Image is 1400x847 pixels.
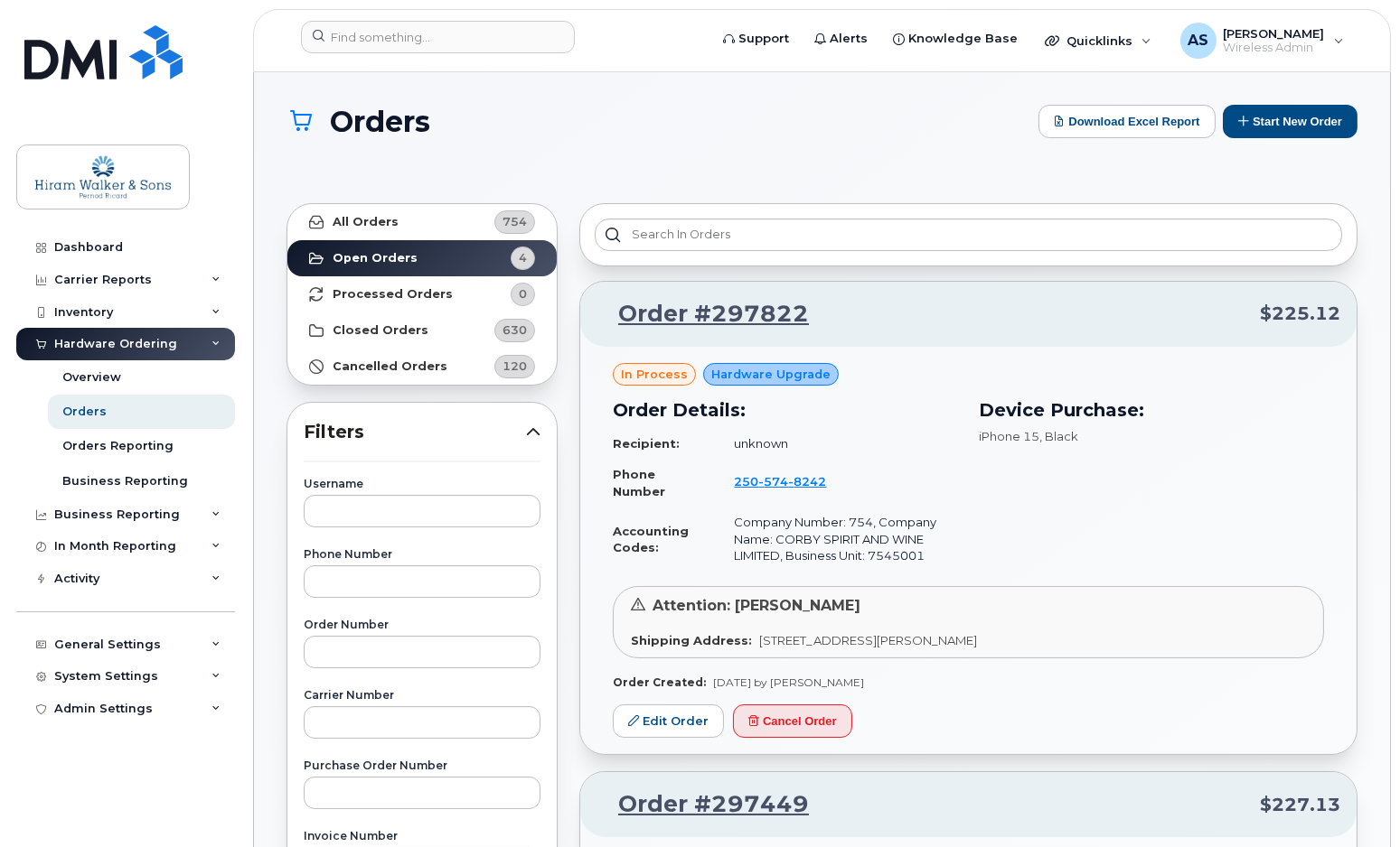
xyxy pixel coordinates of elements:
[980,429,1040,443] span: iPhone 15
[304,479,540,489] label: Username
[621,366,688,383] span: in process
[613,396,958,423] h3: Order Details:
[1223,105,1358,138] button: Start New Order
[330,106,430,137] span: Orders
[733,704,852,738] button: Cancel Order
[503,321,527,339] span: 630
[333,287,453,302] strong: Processed Orders
[304,419,526,445] span: Filters
[304,619,540,630] label: Order Number
[613,436,680,451] strong: Recipient:
[519,249,527,266] span: 4
[613,524,689,555] strong: Accounting Codes:
[613,675,706,689] strong: Order Created:
[304,831,540,842] label: Invoice Number
[595,219,1342,251] input: Search in orders
[503,358,527,375] span: 120
[759,474,789,489] span: 574
[287,312,557,349] a: Closed Orders630
[519,285,527,302] span: 0
[597,298,809,330] a: Order #297822
[287,204,557,240] a: All Orders754
[711,366,831,383] span: Hardware Upgrade
[735,474,849,489] a: 2505748242
[304,549,540,560] label: Phone Number
[631,633,752,647] strong: Shipping Address:
[613,704,724,738] a: Edit Order
[719,507,958,572] td: Company Number: 754, Company Name: CORBY SPIRIT AND WINE LIMITED, Business Unit: 7545001
[333,323,428,338] strong: Closed Orders
[597,788,809,821] a: Order #297449
[287,349,557,385] a: Cancelled Orders120
[304,690,540,701] label: Carrier Number
[1260,301,1340,327] span: $225.12
[287,276,557,312] a: Processed Orders0
[1040,429,1079,443] span: , Black
[333,215,399,229] strong: All Orders
[713,675,864,689] span: [DATE] by [PERSON_NAME]
[503,213,527,230] span: 754
[653,597,860,614] span: Attention: [PERSON_NAME]
[980,396,1325,423] h3: Device Purchase:
[719,428,958,460] td: unknown
[613,467,665,498] strong: Phone Number
[735,474,827,489] span: 250
[1260,792,1340,818] span: $227.13
[759,633,977,647] span: [STREET_ADDRESS][PERSON_NAME]
[1038,105,1216,138] button: Download Excel Report
[333,251,418,265] strong: Open Orders
[304,760,540,771] label: Purchase Order Number
[287,240,557,276] a: Open Orders4
[789,474,827,489] span: 8242
[333,359,447,374] strong: Cancelled Orders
